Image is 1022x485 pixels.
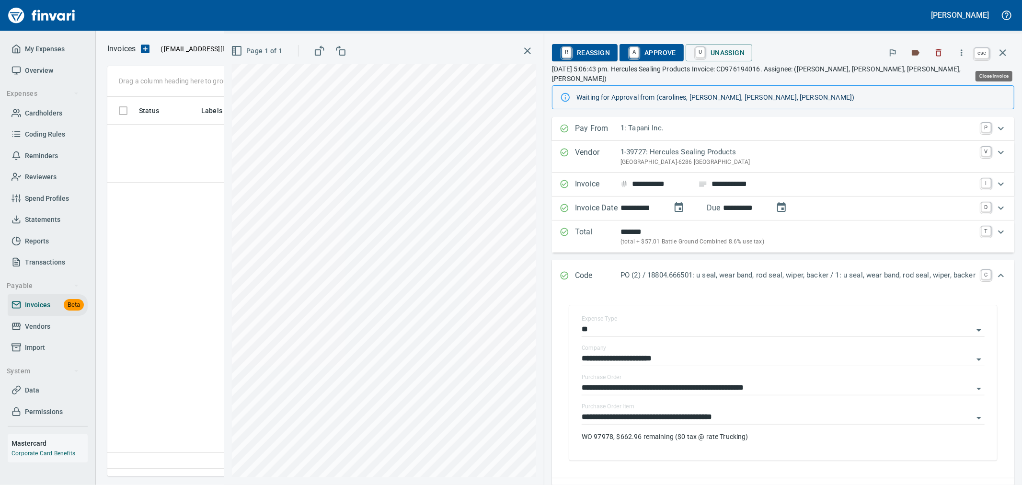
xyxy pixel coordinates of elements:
a: Cardholders [8,103,88,124]
p: PO (2) / 18804.666501: u seal, wear band, rod seal, wiper, backer / 1: u seal, wear band, rod sea... [620,270,976,281]
a: T [981,226,991,236]
span: My Expenses [25,43,65,55]
span: Reassign [560,45,610,61]
button: Labels [905,42,926,63]
a: Coding Rules [8,124,88,145]
a: U [696,47,705,58]
div: Expand [552,220,1014,253]
a: esc [975,48,989,58]
a: Transactions [8,252,88,273]
a: InvoicesBeta [8,294,88,316]
span: Reports [25,235,49,247]
button: UUnassign [686,44,752,61]
div: Expand [552,260,1014,292]
button: Upload an Invoice [136,43,155,55]
label: Purchase Order Item [582,404,634,410]
div: Waiting for Approval from (carolines, [PERSON_NAME], [PERSON_NAME], [PERSON_NAME]) [576,89,1006,106]
button: System [3,362,83,380]
p: Code [575,270,620,282]
a: Import [8,337,88,358]
span: Beta [64,300,84,311]
span: Status [139,105,159,116]
a: V [981,147,991,156]
button: Open [972,323,986,337]
span: Spend Profiles [25,193,69,205]
a: C [981,270,991,279]
p: Invoices [107,43,136,55]
p: [DATE] 5:06:43 pm. Hercules Sealing Products Invoice: CD976194016. Assignee: ([PERSON_NAME], [PER... [552,64,1014,83]
p: Vendor [575,147,620,167]
a: Reviewers [8,166,88,188]
span: Labels [201,105,235,116]
span: Overview [25,65,53,77]
a: Reports [8,231,88,252]
nav: breadcrumb [107,43,136,55]
a: Data [8,380,88,401]
p: Invoice Date [575,202,620,215]
a: Permissions [8,401,88,423]
button: Payable [3,277,83,295]
p: Invoice [575,178,620,191]
h5: [PERSON_NAME] [931,10,989,20]
button: change date [667,196,690,219]
button: Discard [928,42,949,63]
button: AApprove [620,44,684,61]
a: Vendors [8,316,88,337]
span: Import [25,342,45,354]
img: Finvari [6,4,78,27]
div: Expand [552,117,1014,141]
span: Page 1 of 1 [233,45,282,57]
span: Status [139,105,172,116]
a: Corporate Card Benefits [11,450,75,457]
a: I [981,178,991,188]
span: System [7,365,79,377]
a: Overview [8,60,88,81]
button: [PERSON_NAME] [929,8,991,23]
span: Approve [627,45,676,61]
button: Open [972,411,986,425]
label: Expense Type [582,316,617,322]
p: [GEOGRAPHIC_DATA]-6286 [GEOGRAPHIC_DATA] [620,158,976,167]
a: My Expenses [8,38,88,60]
p: Drag a column heading here to group the table [119,76,259,86]
button: More [951,42,972,63]
a: Spend Profiles [8,188,88,209]
p: Due [707,202,752,214]
p: WO 97978, $662.96 remaining ($0 tax @ rate Trucking) [582,432,985,441]
span: Coding Rules [25,128,65,140]
span: [EMAIL_ADDRESS][DOMAIN_NAME] [163,44,273,54]
h6: Mastercard [11,438,88,449]
span: Unassign [693,45,745,61]
span: Permissions [25,406,63,418]
a: R [562,47,571,58]
span: Expenses [7,88,79,100]
div: Expand [552,173,1014,196]
button: Open [972,353,986,366]
span: Labels [201,105,222,116]
span: Transactions [25,256,65,268]
div: Expand [552,196,1014,220]
button: Open [972,382,986,395]
span: Data [25,384,39,396]
p: Total [575,226,620,247]
p: 1-39727: Hercules Sealing Products [620,147,976,158]
div: Expand [552,141,1014,173]
span: Reminders [25,150,58,162]
span: Cardholders [25,107,62,119]
label: Purchase Order [582,375,621,381]
a: Statements [8,209,88,231]
svg: Invoice number [620,178,628,190]
p: Pay From [575,123,620,135]
button: change due date [770,196,793,219]
span: Payable [7,280,79,292]
a: Reminders [8,145,88,167]
a: A [630,47,639,58]
a: P [981,123,991,132]
span: Reviewers [25,171,57,183]
button: Flag [882,42,903,63]
span: Vendors [25,321,50,333]
p: ( ) [155,44,276,54]
label: Company [582,346,607,351]
button: Page 1 of 1 [229,42,286,60]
